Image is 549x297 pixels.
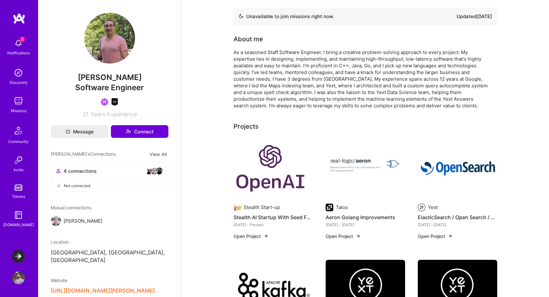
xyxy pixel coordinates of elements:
img: User Avatar [12,272,25,284]
div: Unavailable to join missions right now. [239,13,334,20]
img: avatar [140,167,148,175]
button: Message [51,125,108,138]
span: Software Engineer [75,83,144,92]
img: Availability [239,14,244,19]
img: teamwork [12,95,25,107]
div: Community [8,138,29,145]
img: bell [12,37,25,50]
span: 5 [20,37,25,42]
img: User Avatar [84,13,135,64]
img: Community [11,123,26,138]
img: Company logo [326,204,333,211]
img: guide book [12,209,25,221]
h4: Stealth AI Startup With Seed Funding [234,213,313,221]
button: [URL][DOMAIN_NAME][PERSON_NAME] [51,287,155,294]
span: [PERSON_NAME] [64,218,102,224]
button: Open Project [418,233,453,240]
div: [DATE] - Present [234,221,313,228]
img: logo [13,13,25,24]
span: Mutual connections [51,204,168,211]
img: Been on Mission [101,98,108,106]
i: icon Connect [125,129,131,134]
div: Stealth Start-up [244,204,280,211]
div: Projects [234,122,259,131]
img: Stealth AI Startup With Seed Funding [234,139,313,199]
img: ElasticSearch / Open Search / Vector Search [418,139,497,199]
img: tokens [15,185,22,191]
div: About me [234,34,263,44]
img: LaunchDarkly: Experimentation Delivery Team [12,250,25,263]
button: 4 connectionsavataravataravataravatarNot connected [51,162,168,192]
div: Talos [336,204,348,211]
span: Website [51,278,67,283]
a: User Avatar [10,272,26,284]
p: [GEOGRAPHIC_DATA], [GEOGRAPHIC_DATA], [GEOGRAPHIC_DATA] [51,249,168,264]
div: [DATE] - [DATE] [418,221,497,228]
h4: ElasticSearch / Open Search / Vector Search [418,213,497,221]
i: icon CloseGray [56,183,61,188]
button: Open Project [234,233,268,240]
button: Connect [111,125,168,138]
img: arrow-right [356,233,361,239]
span: 21 [83,111,89,118]
span: [PERSON_NAME]'s Connections [51,151,116,158]
h4: Aeron Golang Improvements [326,213,405,221]
span: 4 connections [64,168,97,174]
img: avatar [155,167,163,175]
div: Tokens [12,193,25,200]
div: Yext [428,204,438,211]
span: [PERSON_NAME] [51,73,168,82]
img: avatar [145,167,153,175]
div: [DATE] - [DATE] [326,221,405,228]
img: AI Course Graduate [111,98,119,106]
a: LaunchDarkly: Experimentation Delivery Team [10,250,26,263]
div: Missions [11,107,26,114]
img: Karl Schmidt [51,216,61,226]
img: Invite [12,154,25,166]
img: Company logo [234,204,241,211]
i: icon Collaborator [56,169,61,173]
div: Notifications [7,50,30,56]
button: Open Project [326,233,361,240]
div: Discovery [10,79,28,86]
img: arrow-right [448,233,453,239]
img: arrow-right [263,233,268,239]
span: Years Experience [91,111,137,118]
div: Updated [DATE] [457,13,492,20]
div: [DOMAIN_NAME] [3,221,34,228]
span: Not connected [64,182,90,189]
img: avatar [150,167,158,175]
img: Aeron Golang Improvements [326,139,405,199]
div: Invite [14,166,24,173]
img: discovery [12,66,25,79]
div: Location [51,239,168,245]
div: As a seasoned Staff Software Engineer, I bring a creative problem-solving approach to every proje... [234,49,488,109]
img: Company logo [418,204,425,211]
button: View All [148,151,168,158]
i: icon Mail [66,129,70,134]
